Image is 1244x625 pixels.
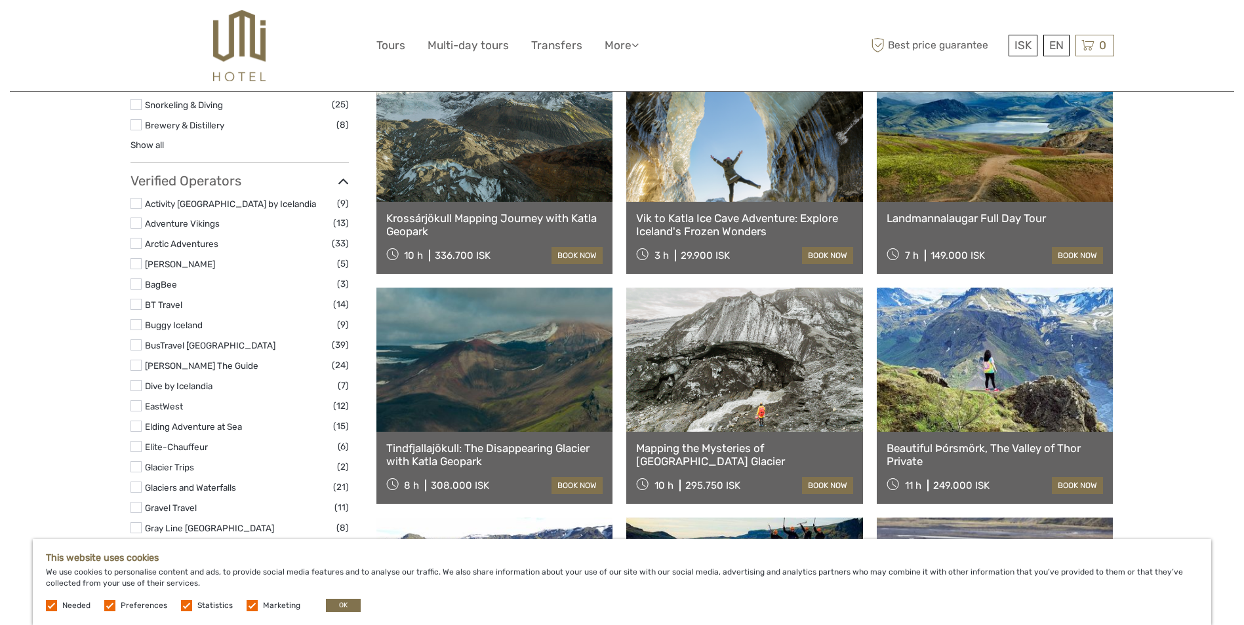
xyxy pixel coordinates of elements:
div: EN [1043,35,1070,56]
p: We're away right now. Please check back later! [18,23,148,33]
div: 29.900 ISK [681,250,730,261]
a: Beautiful Þórsmörk, The Valley of Thor Private [887,442,1104,468]
div: 308.000 ISK [431,480,489,491]
span: (6) [338,439,349,454]
img: 526-1e775aa5-7374-4589-9d7e-5793fb20bdfc_logo_big.jpg [213,10,265,81]
div: 295.750 ISK [685,480,740,491]
a: Mapping the Mysteries of [GEOGRAPHIC_DATA] Glacier [636,442,853,468]
label: Needed [62,600,90,611]
span: ISK [1014,39,1032,52]
div: 149.000 ISK [931,250,985,261]
a: Multi-day tours [428,36,509,55]
span: (24) [332,358,349,373]
a: Glacier Trips [145,462,194,472]
span: (13) [333,216,349,231]
a: Arctic Adventures [145,238,218,249]
span: (33) [332,236,349,251]
span: (14) [333,297,349,312]
a: book now [552,477,603,494]
a: book now [802,477,853,494]
span: (12) [333,398,349,413]
span: (25) [332,97,349,112]
span: 7 h [905,250,919,261]
span: 0 [1097,39,1108,52]
a: book now [552,247,603,264]
label: Preferences [121,600,167,611]
a: [PERSON_NAME] [145,259,215,269]
a: Buggy Iceland [145,320,203,330]
a: Brewery & Distillery [145,120,224,130]
a: More [605,36,639,55]
a: Gray Line [GEOGRAPHIC_DATA] [145,523,274,533]
a: Landmannalaugar Full Day Tour [887,212,1104,225]
label: Marketing [263,600,300,611]
span: (8) [336,117,349,132]
a: book now [1052,477,1103,494]
a: [PERSON_NAME] The Guide [145,360,258,371]
span: (7) [338,378,349,393]
a: EastWest [145,401,183,411]
span: 10 h [404,250,423,261]
span: 3 h [654,250,669,261]
a: Transfers [531,36,582,55]
a: BagBee [145,279,177,290]
span: (8) [336,520,349,535]
a: Elite-Chauffeur [145,442,208,452]
button: OK [326,599,361,612]
h5: This website uses cookies [46,552,1198,563]
a: Krossárjökull Mapping Journey with Katla Geopark [386,212,603,238]
div: 336.700 ISK [435,250,491,261]
a: Snorkeling & Diving [145,100,223,110]
span: (21) [333,480,349,495]
a: book now [1052,247,1103,264]
h3: Verified Operators [130,173,349,189]
a: Tours [376,36,405,55]
span: 10 h [654,480,673,491]
span: (9) [337,317,349,332]
button: Open LiveChat chat widget [151,20,167,36]
a: Adventure Vikings [145,218,220,229]
a: Activity [GEOGRAPHIC_DATA] by Icelandia [145,199,316,209]
span: (3) [337,276,349,292]
span: 8 h [404,480,419,491]
span: (39) [332,337,349,352]
a: BusTravel [GEOGRAPHIC_DATA] [145,340,275,350]
a: Glaciers and Waterfalls [145,482,236,493]
span: (9) [337,196,349,211]
span: 11 h [905,480,921,491]
a: Gravel Travel [145,502,197,513]
span: (15) [333,419,349,434]
a: book now [802,247,853,264]
a: Show all [130,140,164,150]
a: Tindfjallajökull: The Disappearing Glacier with Katla Geopark [386,442,603,468]
a: Dive by Icelandia [145,381,212,391]
span: (5) [337,256,349,271]
span: (2) [337,459,349,474]
span: (11) [334,500,349,515]
a: Vik to Katla Ice Cave Adventure: Explore Iceland's Frozen Wonders [636,212,853,238]
div: 249.000 ISK [933,480,990,491]
a: BT Travel [145,299,182,310]
div: We use cookies to personalise content and ads, to provide social media features and to analyse ou... [33,539,1211,625]
a: Elding Adventure at Sea [145,421,242,432]
span: Best price guarantee [868,35,1005,56]
label: Statistics [197,600,233,611]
